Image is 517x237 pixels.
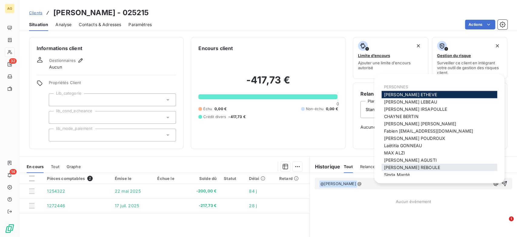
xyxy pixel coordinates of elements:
[496,216,511,231] iframe: Intercom live chat
[319,181,357,188] span: @ [PERSON_NAME]
[9,58,17,64] span: 32
[437,60,502,75] span: Surveiller ce client en intégrant votre outil de gestion des risques client.
[249,176,272,181] div: Délai
[55,22,71,28] span: Analyse
[465,20,495,29] button: Actions
[27,164,44,169] span: En cours
[437,53,471,58] span: Gestion du risque
[49,58,76,63] span: Gestionnaires
[326,106,338,112] span: 0,00 €
[358,60,423,70] span: Ajouter une limite d’encours autorisé
[157,176,181,181] div: Échue le
[115,203,139,208] span: 17 juil. 2025
[5,59,14,69] a: 32
[54,115,59,120] input: Ajouter une valeur
[53,7,149,18] h3: [PERSON_NAME] - 025215
[249,188,257,194] span: 84 j
[228,114,245,120] span: -417,73 €
[47,176,108,181] div: Pièces comptables
[188,203,217,209] span: -217,73 €
[358,53,390,58] span: Limite d’encours
[198,74,338,92] h2: -417,73 €
[128,22,152,28] span: Paramètres
[79,22,121,28] span: Contacts & Adresses
[203,106,212,112] span: Échu
[224,176,242,181] div: Statut
[188,176,217,181] div: Solde dû
[384,165,440,170] span: [PERSON_NAME] REBOULE
[310,163,340,170] h6: Historique
[344,164,353,169] span: Tout
[198,45,233,52] h6: Encours client
[360,90,500,97] h6: Relance
[396,199,431,204] span: Aucun évènement
[384,157,437,163] span: [PERSON_NAME] AGUSTI
[203,114,226,120] span: Crédit divers
[49,80,176,89] span: Propriétés Client
[115,188,141,194] span: 22 mai 2025
[384,121,456,126] span: [PERSON_NAME] [PERSON_NAME]
[384,99,437,104] span: [PERSON_NAME] LEBEAU
[366,107,384,113] span: Standard
[353,37,428,79] button: Limite d’encoursAjouter une limite d’encours autorisé
[384,107,447,112] span: [PERSON_NAME] IRSAPOULLE
[51,164,59,169] span: Tout
[47,188,65,194] span: 1254322
[87,176,93,181] span: 2
[384,92,437,97] span: [PERSON_NAME] ETHEVE
[188,188,217,194] span: -200,00 €
[279,176,306,181] div: Retard
[10,169,17,174] span: 14
[5,224,15,233] img: Logo LeanPay
[384,114,419,119] span: CHAYNE BERTIN
[360,124,500,130] span: Aucune relance prévue
[432,37,507,79] button: Gestion du risqueSurveiller ce client en intégrant votre outil de gestion des risques client.
[214,106,227,112] span: 0,00 €
[29,10,42,15] span: Clients
[249,203,257,208] span: 28 j
[37,45,176,52] h6: Informations client
[384,143,422,148] span: Laëtitia GONNEAU
[29,22,48,28] span: Situation
[384,128,473,134] span: Fabien [EMAIL_ADDRESS][DOMAIN_NAME]
[5,4,15,13] div: AG
[509,216,514,221] span: 1
[49,64,62,70] span: Aucun
[306,106,323,112] span: Non-échu
[384,84,408,89] span: PERSONNES
[357,181,362,186] span: @
[360,164,377,169] span: Relances
[336,101,339,106] span: 0
[54,97,59,103] input: Ajouter une valeur
[384,136,445,141] span: [PERSON_NAME] POUDROUX
[384,172,410,177] span: Sinda Mardé
[54,132,59,138] input: Ajouter une valeur
[29,10,42,16] a: Clients
[47,203,65,208] span: 1272446
[67,164,81,169] span: Graphe
[115,176,150,181] div: Émise le
[384,150,405,155] span: MAX ALZI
